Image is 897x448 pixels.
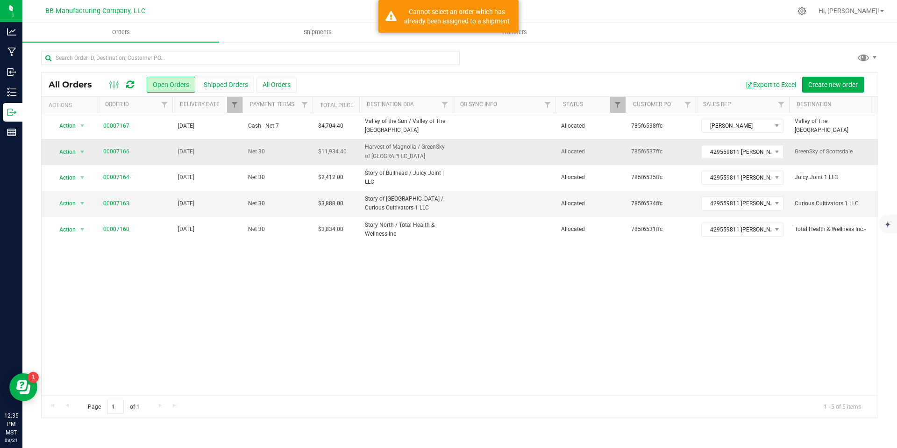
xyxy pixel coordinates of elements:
[7,108,16,117] inline-svg: Outbound
[80,400,147,414] span: Page of 1
[563,101,583,108] a: Status
[77,197,88,210] span: select
[402,7,512,26] div: Cannot select an order which has already been assigned to a shipment
[561,225,620,234] span: Allocated
[702,119,771,132] span: [PERSON_NAME]
[367,101,414,108] a: Destination DBA
[819,7,879,14] span: Hi, [PERSON_NAME]!
[250,101,294,108] a: Payment Terms
[318,122,343,130] span: $4,704.40
[437,97,453,113] a: Filter
[7,47,16,57] inline-svg: Manufacturing
[248,225,307,234] span: Net 30
[51,119,76,132] span: Action
[178,147,194,156] span: [DATE]
[248,173,307,182] span: Net 30
[816,400,869,414] span: 1 - 5 of 5 items
[795,147,877,156] span: GreenSky of Scottsdale
[147,77,195,93] button: Open Orders
[795,199,877,208] span: Curious Cultivators 1 LLC
[51,223,76,236] span: Action
[702,223,771,236] span: 429559811 [PERSON_NAME]
[318,225,343,234] span: $3,834.00
[4,412,18,437] p: 12:35 PM MST
[157,97,172,113] a: Filter
[41,51,460,65] input: Search Order ID, Destination, Customer PO...
[9,373,37,401] iframe: Resource center
[365,117,447,135] span: Valley of the Sun / Valley of The [GEOGRAPHIC_DATA]
[77,171,88,184] span: select
[610,97,626,113] a: Filter
[867,97,883,113] a: Filter
[702,197,771,210] span: 429559811 [PERSON_NAME]
[256,77,297,93] button: All Orders
[103,199,129,208] a: 00007163
[227,97,242,113] a: Filter
[178,122,194,130] span: [DATE]
[680,97,696,113] a: Filter
[795,225,877,234] span: Total Health & Wellness Inc.-
[460,101,497,108] a: QB Sync Info
[740,77,802,93] button: Export to Excel
[320,102,354,108] a: Total Price
[7,27,16,36] inline-svg: Analytics
[795,117,877,135] span: Valley of The [GEOGRAPHIC_DATA]
[45,7,145,15] span: BB Manufacturing Company, LLC
[178,173,194,182] span: [DATE]
[77,223,88,236] span: select
[7,67,16,77] inline-svg: Inbound
[631,147,690,156] span: 785f6537ffc
[795,173,877,182] span: Juicy Joint 1 LLC
[51,197,76,210] span: Action
[219,22,416,42] a: Shipments
[4,437,18,444] p: 08/21
[365,143,447,160] span: Harvest of Magnolia / GreenSky of [GEOGRAPHIC_DATA]
[561,147,620,156] span: Allocated
[797,101,832,108] a: Destination
[631,199,690,208] span: 785f6534ffc
[297,97,313,113] a: Filter
[198,77,254,93] button: Shipped Orders
[22,22,219,42] a: Orders
[105,101,129,108] a: Order ID
[103,122,129,130] a: 00007167
[51,171,76,184] span: Action
[631,173,690,182] span: 785f6535ffc
[291,28,344,36] span: Shipments
[103,147,129,156] a: 00007166
[248,122,307,130] span: Cash - Net 7
[51,145,76,159] span: Action
[77,119,88,132] span: select
[28,372,39,383] iframe: Resource center unread badge
[808,81,858,88] span: Create new order
[7,128,16,137] inline-svg: Reports
[774,97,789,113] a: Filter
[561,199,620,208] span: Allocated
[107,400,124,414] input: 1
[365,195,447,212] span: Story of [GEOGRAPHIC_DATA] / Curious Cultivators 1 LLC
[561,122,620,130] span: Allocated
[103,173,129,182] a: 00007164
[248,199,307,208] span: Net 30
[318,173,343,182] span: $2,412.00
[631,122,690,130] span: 785f6538ffc
[7,87,16,97] inline-svg: Inventory
[702,145,771,159] span: 429559811 [PERSON_NAME]
[633,101,671,108] a: Customer PO
[180,101,220,108] a: Delivery Date
[77,145,88,159] span: select
[49,102,94,108] div: Actions
[540,97,555,113] a: Filter
[365,221,447,238] span: Story North / Total Health & Wellness Inc
[702,171,771,184] span: 429559811 [PERSON_NAME]
[796,7,808,15] div: Manage settings
[802,77,864,93] button: Create new order
[49,79,101,90] span: All Orders
[100,28,142,36] span: Orders
[365,169,447,187] span: Story of Bullhead / Juicy Joint | LLC
[561,173,620,182] span: Allocated
[248,147,307,156] span: Net 30
[178,225,194,234] span: [DATE]
[318,147,347,156] span: $11,934.40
